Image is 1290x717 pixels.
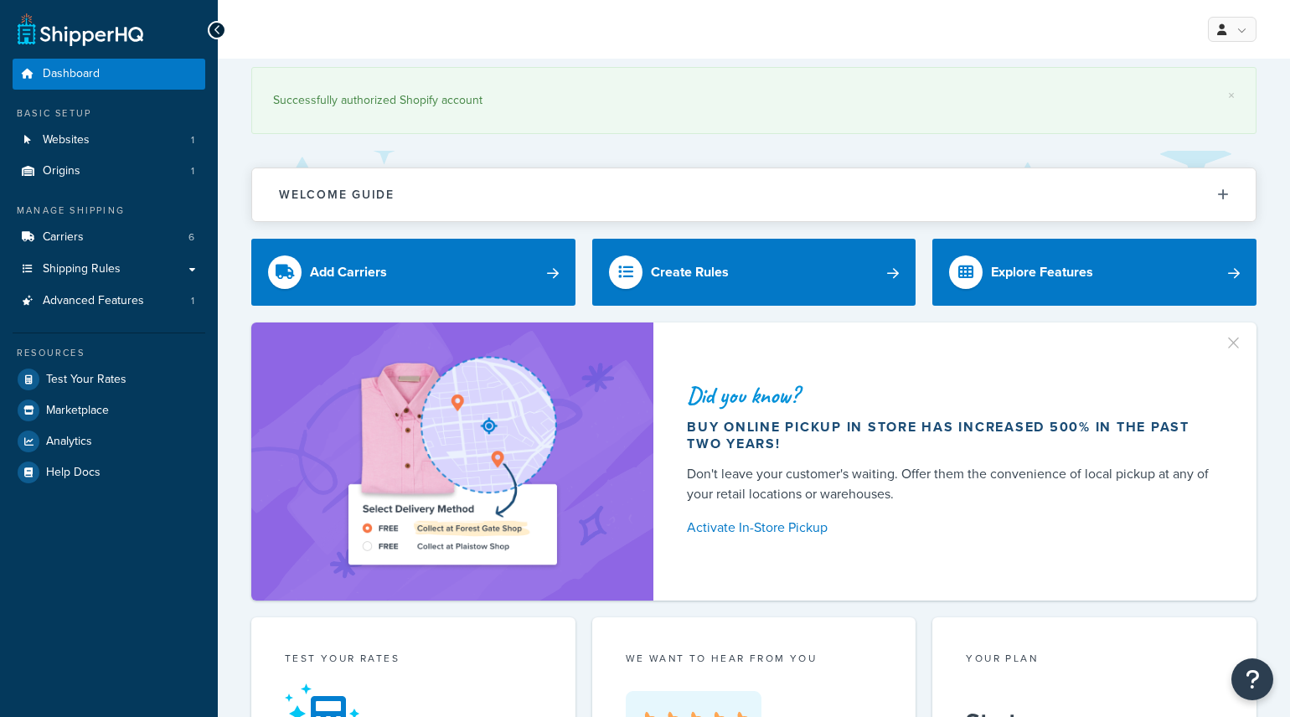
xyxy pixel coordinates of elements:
a: Analytics [13,426,205,457]
a: Carriers6 [13,222,205,253]
div: Buy online pickup in store has increased 500% in the past two years! [687,419,1216,452]
div: Your Plan [966,651,1223,670]
img: ad-shirt-map-b0359fc47e01cab431d101c4b569394f6a03f54285957d908178d52f29eb9668.png [301,348,604,575]
a: Shipping Rules [13,254,205,285]
li: Origins [13,156,205,187]
a: Test Your Rates [13,364,205,395]
a: Marketplace [13,395,205,426]
div: Successfully authorized Shopify account [273,89,1235,112]
div: Create Rules [651,260,729,284]
div: Add Carriers [310,260,387,284]
span: Dashboard [43,67,100,81]
a: Explore Features [932,239,1256,306]
span: Origins [43,164,80,178]
div: Resources [13,346,205,360]
span: Help Docs [46,466,101,480]
a: Activate In-Store Pickup [687,516,1216,539]
a: Create Rules [592,239,916,306]
div: Basic Setup [13,106,205,121]
span: Advanced Features [43,294,144,308]
span: Analytics [46,435,92,449]
button: Welcome Guide [252,168,1256,221]
div: Manage Shipping [13,204,205,218]
a: Help Docs [13,457,205,487]
div: Explore Features [991,260,1093,284]
div: Don't leave your customer's waiting. Offer them the convenience of local pickup at any of your re... [687,464,1216,504]
span: 1 [191,133,194,147]
span: 1 [191,164,194,178]
a: Advanced Features1 [13,286,205,317]
span: Marketplace [46,404,109,418]
span: 1 [191,294,194,308]
a: Add Carriers [251,239,575,306]
h2: Welcome Guide [279,188,395,201]
a: × [1228,89,1235,102]
span: Test Your Rates [46,373,126,387]
div: Did you know? [687,384,1216,407]
span: Carriers [43,230,84,245]
span: Websites [43,133,90,147]
span: Shipping Rules [43,262,121,276]
a: Websites1 [13,125,205,156]
button: Open Resource Center [1231,658,1273,700]
li: Advanced Features [13,286,205,317]
span: 6 [188,230,194,245]
a: Dashboard [13,59,205,90]
li: Carriers [13,222,205,253]
div: Test your rates [285,651,542,670]
li: Websites [13,125,205,156]
p: we want to hear from you [626,651,883,666]
a: Origins1 [13,156,205,187]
